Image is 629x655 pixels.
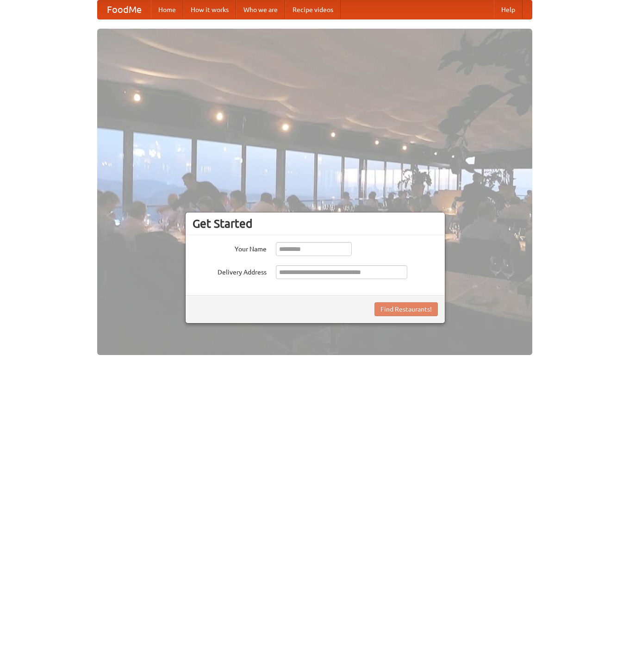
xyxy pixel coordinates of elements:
[285,0,341,19] a: Recipe videos
[193,242,267,254] label: Your Name
[183,0,236,19] a: How it works
[98,0,151,19] a: FoodMe
[236,0,285,19] a: Who we are
[374,302,438,316] button: Find Restaurants!
[151,0,183,19] a: Home
[494,0,523,19] a: Help
[193,265,267,277] label: Delivery Address
[193,217,438,231] h3: Get Started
